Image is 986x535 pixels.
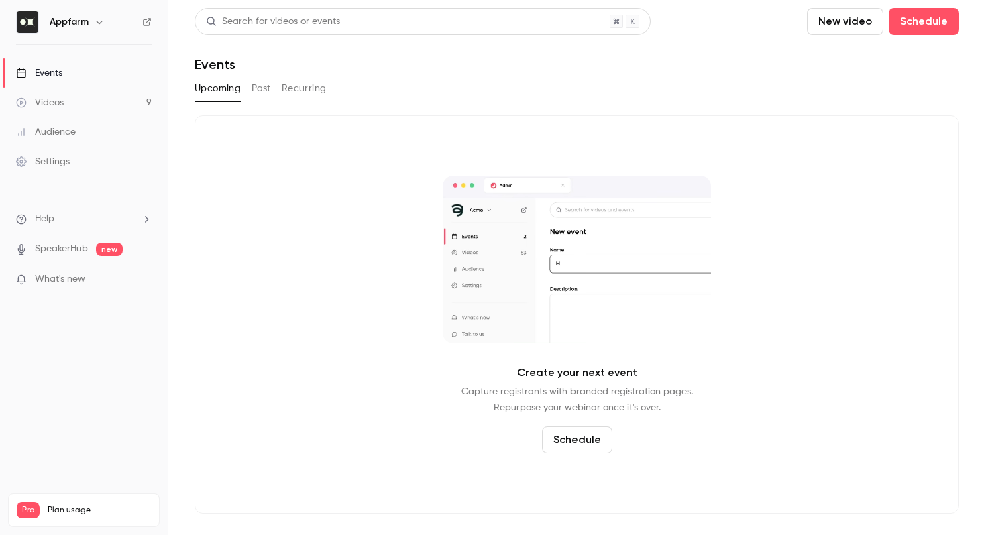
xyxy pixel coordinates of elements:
[542,426,612,453] button: Schedule
[517,365,637,381] p: Create your next event
[807,8,883,35] button: New video
[195,78,241,99] button: Upcoming
[252,78,271,99] button: Past
[135,274,152,286] iframe: Noticeable Trigger
[461,383,693,416] p: Capture registrants with branded registration pages. Repurpose your webinar once it's over.
[35,242,88,256] a: SpeakerHub
[35,272,85,286] span: What's new
[16,125,76,139] div: Audience
[17,502,40,518] span: Pro
[16,96,64,109] div: Videos
[48,505,151,516] span: Plan usage
[96,243,123,256] span: new
[35,212,54,226] span: Help
[17,11,38,33] img: Appfarm
[16,212,152,226] li: help-dropdown-opener
[206,15,340,29] div: Search for videos or events
[889,8,959,35] button: Schedule
[282,78,327,99] button: Recurring
[16,66,62,80] div: Events
[195,56,235,72] h1: Events
[16,155,70,168] div: Settings
[50,15,89,29] h6: Appfarm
